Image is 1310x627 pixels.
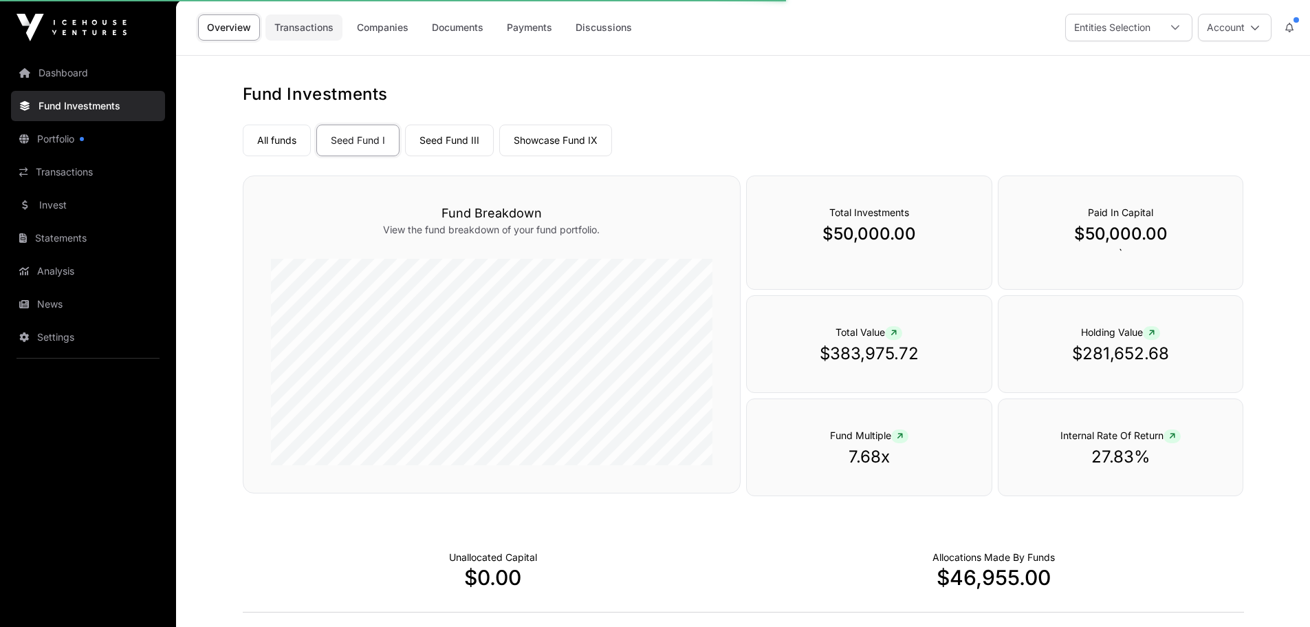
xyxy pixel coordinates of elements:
span: Fund Multiple [830,429,908,441]
a: Showcase Fund IX [499,125,612,156]
a: Dashboard [11,58,165,88]
iframe: Chat Widget [1241,561,1310,627]
p: Capital Deployed Into Companies [932,551,1055,564]
a: Transactions [11,157,165,187]
a: Statements [11,223,165,253]
a: Payments [498,14,561,41]
a: Settings [11,322,165,352]
div: ` [998,176,1244,290]
h1: Fund Investments [243,83,1244,105]
a: Fund Investments [11,91,165,121]
a: Analysis [11,256,165,286]
a: Seed Fund I [316,125,400,156]
a: Discussions [567,14,641,41]
a: Companies [348,14,417,41]
p: View the fund breakdown of your fund portfolio. [271,223,712,237]
p: Cash not yet allocated [449,551,537,564]
a: Transactions [265,14,342,41]
span: Total Investments [829,206,909,218]
p: $0.00 [243,565,743,590]
span: Holding Value [1081,326,1160,338]
a: Portfolio [11,124,165,154]
div: Entities Selection [1066,14,1159,41]
img: Icehouse Ventures Logo [17,14,127,41]
h3: Fund Breakdown [271,204,712,223]
span: Total Value [836,326,902,338]
a: Documents [423,14,492,41]
a: Overview [198,14,260,41]
p: $281,652.68 [1026,343,1216,365]
p: $383,975.72 [774,343,964,365]
button: Account [1198,14,1271,41]
a: News [11,289,165,319]
a: Seed Fund III [405,125,494,156]
p: $46,955.00 [743,565,1244,590]
p: $50,000.00 [1026,223,1216,245]
span: Internal Rate Of Return [1060,429,1181,441]
p: 7.68x [774,446,964,468]
a: Invest [11,190,165,220]
span: Paid In Capital [1088,206,1153,218]
p: 27.83% [1026,446,1216,468]
a: All funds [243,125,311,156]
p: $50,000.00 [774,223,964,245]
